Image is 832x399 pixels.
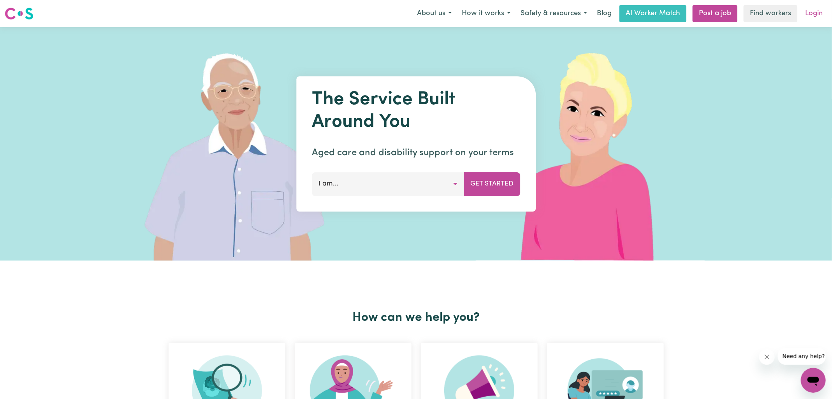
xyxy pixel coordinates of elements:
button: Safety & resources [515,5,592,22]
button: I am... [312,172,464,196]
button: Get Started [464,172,520,196]
a: Careseekers logo [5,5,33,23]
iframe: Message from company [778,348,826,365]
h1: The Service Built Around You [312,89,520,133]
iframe: Button to launch messaging window [801,368,826,393]
a: Post a job [693,5,737,22]
h2: How can we help you? [164,310,668,325]
a: Login [800,5,827,22]
button: How it works [457,5,515,22]
button: About us [412,5,457,22]
p: Aged care and disability support on your terms [312,146,520,160]
img: Careseekers logo [5,7,33,21]
a: AI Worker Match [619,5,686,22]
iframe: Close message [759,349,775,365]
a: Find workers [744,5,797,22]
a: Blog [592,5,616,22]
